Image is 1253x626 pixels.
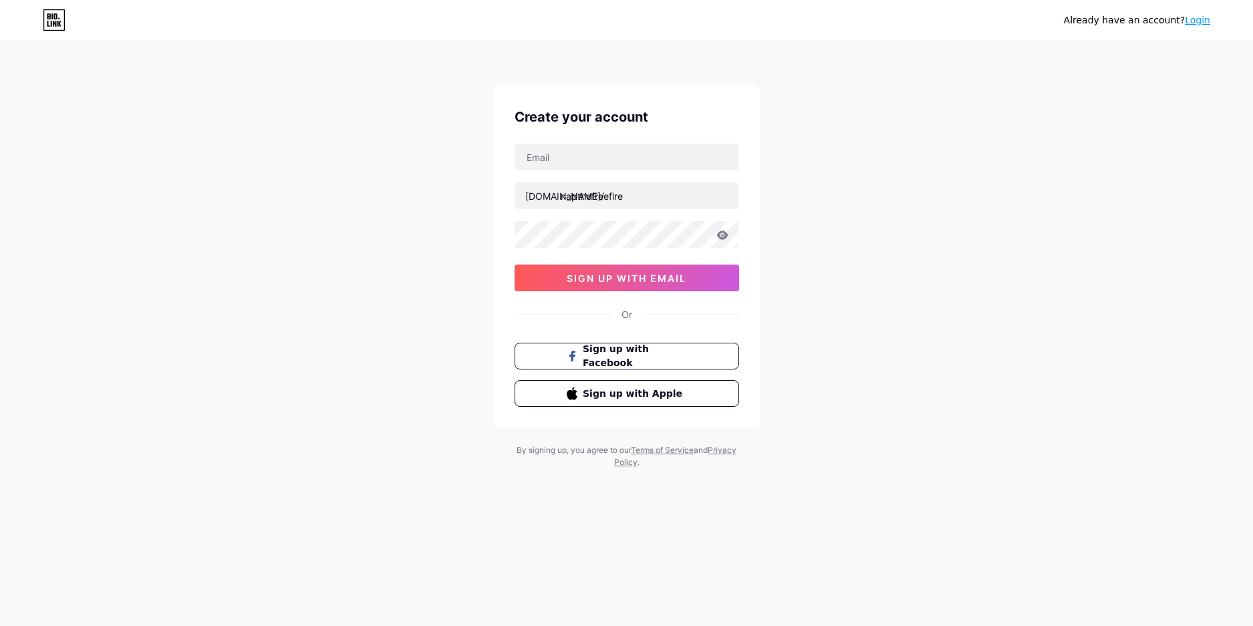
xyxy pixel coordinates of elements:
span: Sign up with Apple [583,387,686,401]
div: [DOMAIN_NAME]/ [525,189,604,203]
input: username [515,182,738,209]
div: Create your account [515,107,739,127]
button: Sign up with Apple [515,380,739,407]
button: sign up with email [515,265,739,291]
div: Or [621,307,632,321]
button: Sign up with Facebook [515,343,739,369]
a: Terms of Service [631,445,694,455]
div: By signing up, you agree to our and . [513,444,740,468]
span: Sign up with Facebook [583,342,686,370]
div: Already have an account? [1064,13,1210,27]
span: sign up with email [567,273,686,284]
a: Login [1185,15,1210,25]
input: Email [515,144,738,170]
